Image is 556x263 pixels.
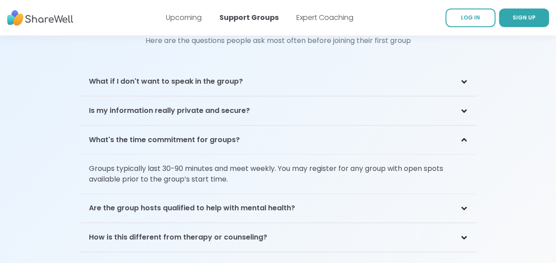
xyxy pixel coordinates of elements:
[80,125,476,126] p: Yes. Groups use first names only, and you control what personal information you share. Your data ...
[108,35,448,46] h4: Here are the questions people ask most often before joining their first group
[89,105,250,116] h3: Is my information really private and secure?
[219,12,279,23] a: Support Groups
[7,6,73,30] img: ShareWell Nav Logo
[296,12,353,23] a: Expert Coaching
[80,155,476,194] p: Groups typically last 30-90 minutes and meet weekly. You may register for any group with open spo...
[499,8,549,27] a: SIGN UP
[513,14,536,21] span: SIGN UP
[166,12,202,23] a: Upcoming
[89,232,267,243] h3: How is this different from therapy or counseling?
[89,135,240,145] h3: What's the time commitment for groups?
[89,203,295,213] h3: Are the group hosts qualified to help with mental health?
[461,14,480,21] span: LOG IN
[445,8,495,27] a: LOG IN
[89,76,243,87] h3: What if I don't want to speak in the group?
